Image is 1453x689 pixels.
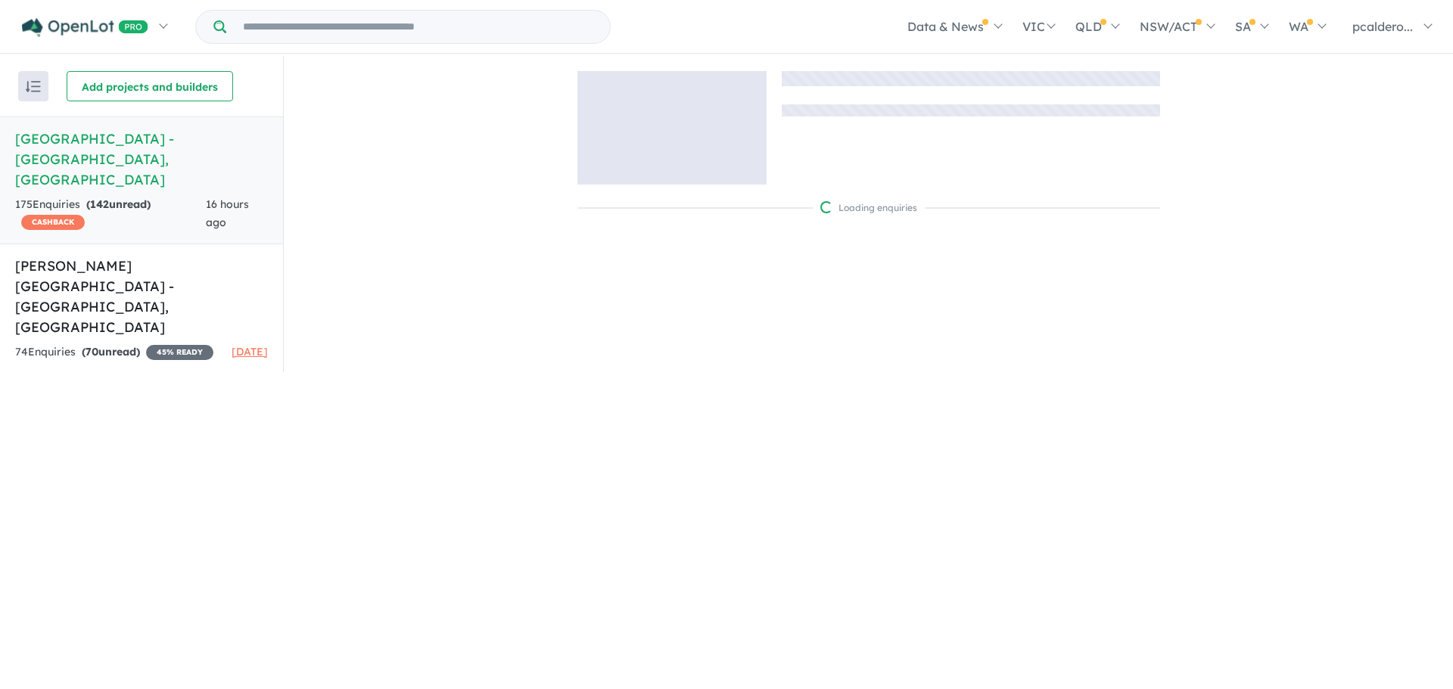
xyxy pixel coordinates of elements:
h5: [GEOGRAPHIC_DATA] - [GEOGRAPHIC_DATA] , [GEOGRAPHIC_DATA] [15,129,268,190]
div: 175 Enquir ies [15,196,206,232]
span: 70 [86,345,98,358]
span: [DATE] [232,345,268,358]
img: sort.svg [26,81,41,92]
h5: [PERSON_NAME][GEOGRAPHIC_DATA] - [GEOGRAPHIC_DATA] , [GEOGRAPHIC_DATA] [15,256,268,337]
div: 74 Enquir ies [15,343,213,362]
span: 45 % READY [146,345,213,360]
button: Add projects and builders [67,71,233,101]
div: Loading enquiries [820,200,917,216]
span: pcaldero... [1352,19,1413,34]
span: 142 [90,197,109,211]
img: Openlot PRO Logo White [22,18,148,37]
strong: ( unread) [86,197,151,211]
strong: ( unread) [82,345,140,358]
span: CASHBACK [21,215,85,230]
input: Try estate name, suburb, builder or developer [229,11,607,43]
span: 16 hours ago [206,197,249,229]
